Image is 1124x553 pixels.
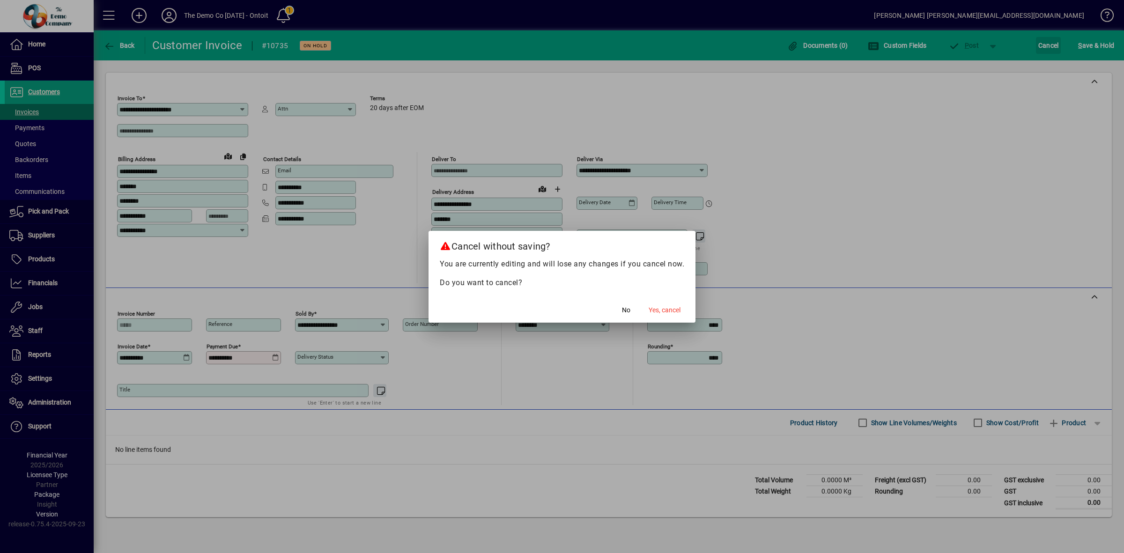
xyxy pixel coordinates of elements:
[649,305,680,315] span: Yes, cancel
[645,302,684,319] button: Yes, cancel
[622,305,630,315] span: No
[440,258,684,270] p: You are currently editing and will lose any changes if you cancel now.
[429,231,695,258] h2: Cancel without saving?
[440,277,684,288] p: Do you want to cancel?
[611,302,641,319] button: No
